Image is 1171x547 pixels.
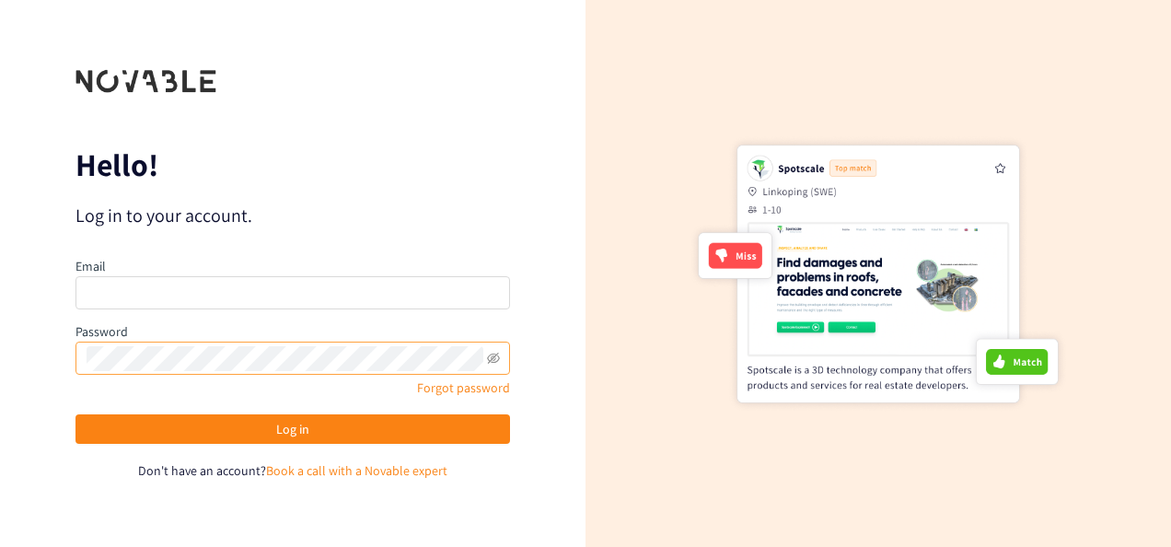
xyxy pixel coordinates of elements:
span: Don't have an account? [138,462,266,479]
label: Email [75,258,106,274]
p: Hello! [75,150,510,180]
span: eye-invisible [487,352,500,365]
a: Forgot password [417,379,510,396]
button: Log in [75,414,510,444]
span: Log in [276,419,309,439]
a: Book a call with a Novable expert [266,462,447,479]
p: Log in to your account. [75,203,510,228]
label: Password [75,323,128,340]
iframe: Chat Widget [871,348,1171,547]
